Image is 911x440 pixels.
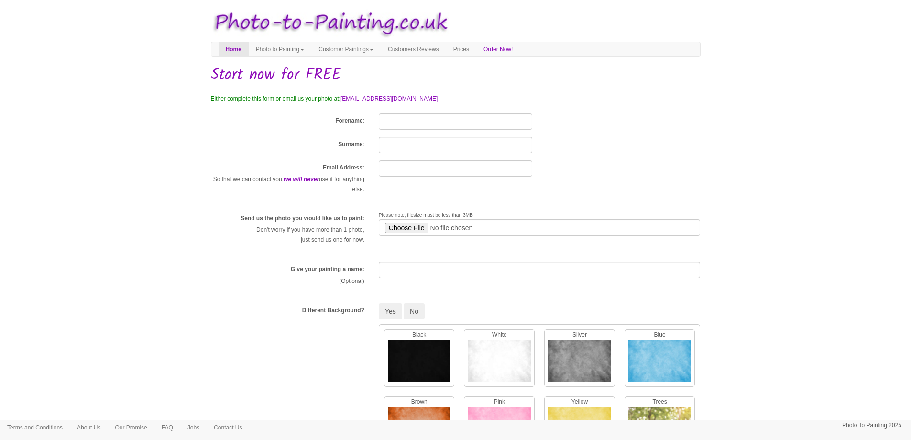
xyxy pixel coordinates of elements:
[468,340,531,386] img: White
[384,330,454,340] p: Black
[211,174,364,194] p: So that we can contact you, use it for anything else.
[291,265,364,273] label: Give your painting a name:
[154,420,180,435] a: FAQ
[388,340,450,386] img: Black
[476,42,520,56] a: Order Now!
[323,164,364,172] label: Email Address:
[211,67,701,83] h1: Start now for FREE
[180,420,207,435] a: Jobs
[464,330,534,340] p: White
[628,340,691,386] img: Blue
[446,42,476,56] a: Prices
[384,397,454,407] p: Brown
[249,42,311,56] a: Photo to Painting
[211,225,364,245] p: Don't worry if you have more than 1 photo, just send us one for now.
[625,397,695,407] p: Trees
[464,397,534,407] p: Pink
[381,42,446,56] a: Customers Reviews
[625,330,695,340] p: Blue
[204,137,372,151] div: :
[379,213,473,218] span: Please note, filesize must be less than 3MB
[206,5,451,42] img: Photo to Painting
[548,340,611,386] img: Silver
[204,113,372,127] div: :
[335,117,362,125] label: Forename
[842,420,901,430] p: Photo To Painting 2025
[241,214,364,223] label: Send us the photo you would like us to paint:
[379,303,402,319] button: Yes
[211,95,340,102] span: Either complete this form or email us your photo at:
[404,303,425,319] button: No
[284,176,319,182] em: we will never
[70,420,108,435] a: About Us
[219,42,249,56] a: Home
[338,140,362,148] label: Surname
[211,276,364,286] p: (Optional)
[207,420,249,435] a: Contact Us
[302,306,364,315] label: Different Background?
[108,420,154,435] a: Our Promise
[311,42,381,56] a: Customer Paintings
[545,397,615,407] p: Yellow
[340,95,438,102] a: [EMAIL_ADDRESS][DOMAIN_NAME]
[545,330,615,340] p: Silver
